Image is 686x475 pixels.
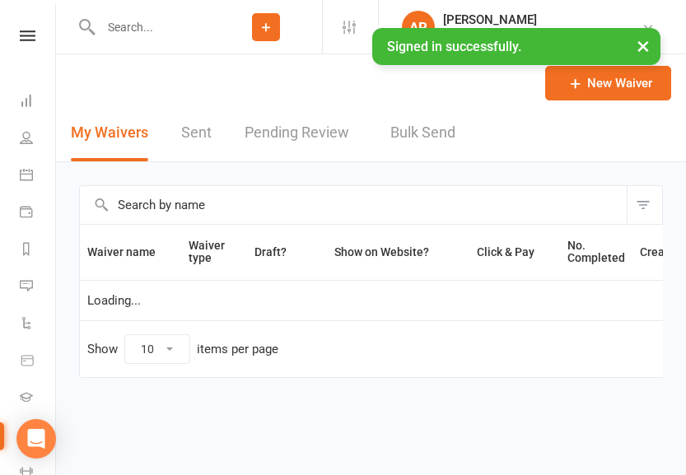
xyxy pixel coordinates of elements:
[443,27,642,42] div: Karate Academy [GEOGRAPHIC_DATA]
[320,242,447,262] button: Show on Website?
[20,195,57,232] a: Payments
[96,16,210,39] input: Search...
[20,121,57,158] a: People
[20,232,57,269] a: Reports
[87,245,174,258] span: Waiver name
[402,11,435,44] div: AR
[181,105,212,161] a: Sent
[20,343,57,380] a: Product Sales
[477,245,534,258] span: Click & Pay
[387,39,521,54] span: Signed in successfully.
[462,242,553,262] button: Click & Pay
[197,342,278,356] div: items per page
[334,245,429,258] span: Show on Website?
[16,419,56,459] div: Open Intercom Messenger
[443,12,642,27] div: [PERSON_NAME]
[20,158,57,195] a: Calendar
[87,334,278,364] div: Show
[254,245,287,258] span: Draft?
[560,225,632,280] th: No. Completed
[240,242,305,262] button: Draft?
[80,186,627,224] input: Search by name
[545,66,671,100] a: New Waiver
[245,105,357,161] a: Pending Review
[390,105,455,161] a: Bulk Send
[71,105,148,161] button: My Waivers
[20,84,57,121] a: Dashboard
[181,225,232,280] th: Waiver type
[628,28,658,63] button: ×
[87,242,174,262] button: Waiver name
